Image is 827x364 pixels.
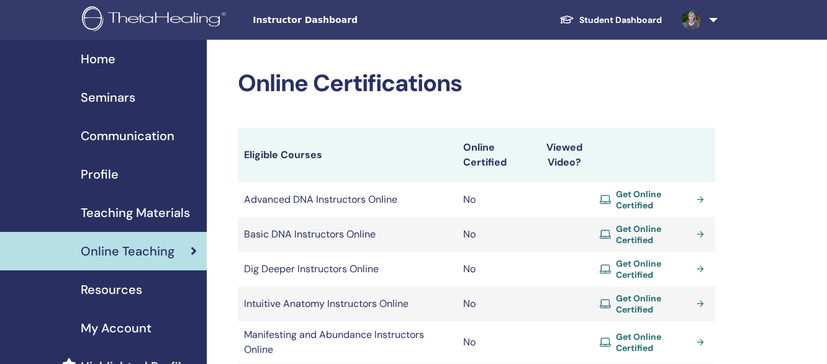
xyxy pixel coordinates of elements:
[600,293,709,315] a: Get Online Certified
[616,293,691,315] span: Get Online Certified
[238,321,457,363] td: Manifesting and Abundance Instructors Online
[238,182,457,217] td: Advanced DNA Instructors Online
[238,128,457,182] th: Eligible Courses
[82,6,230,34] img: logo.png
[81,88,135,107] span: Seminars
[600,189,709,211] a: Get Online Certified
[549,9,672,32] a: Student Dashboard
[682,10,702,30] img: default.jpg
[616,258,691,280] span: Get Online Certified
[238,252,457,286] td: Dig Deeper Instructors Online
[457,128,528,182] th: Online Certified
[81,319,151,337] span: My Account
[253,14,439,27] span: Instructor Dashboard
[457,252,528,286] td: No
[457,217,528,252] td: No
[81,203,190,222] span: Teaching Materials
[81,165,119,184] span: Profile
[559,14,574,25] img: graduation-cap-white.svg
[457,286,528,321] td: No
[238,217,457,252] td: Basic DNA Instructors Online
[528,128,594,182] th: Viewed Video?
[600,331,709,353] a: Get Online Certified
[81,280,142,299] span: Resources
[238,69,715,98] h2: Online Certifications
[238,286,457,321] td: Intuitive Anatomy Instructors Online
[81,127,174,145] span: Communication
[600,223,709,246] a: Get Online Certified
[616,223,691,246] span: Get Online Certified
[81,242,174,260] span: Online Teaching
[457,321,528,363] td: No
[616,331,691,353] span: Get Online Certified
[616,189,691,211] span: Get Online Certified
[600,258,709,280] a: Get Online Certified
[81,50,115,68] span: Home
[457,182,528,217] td: No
